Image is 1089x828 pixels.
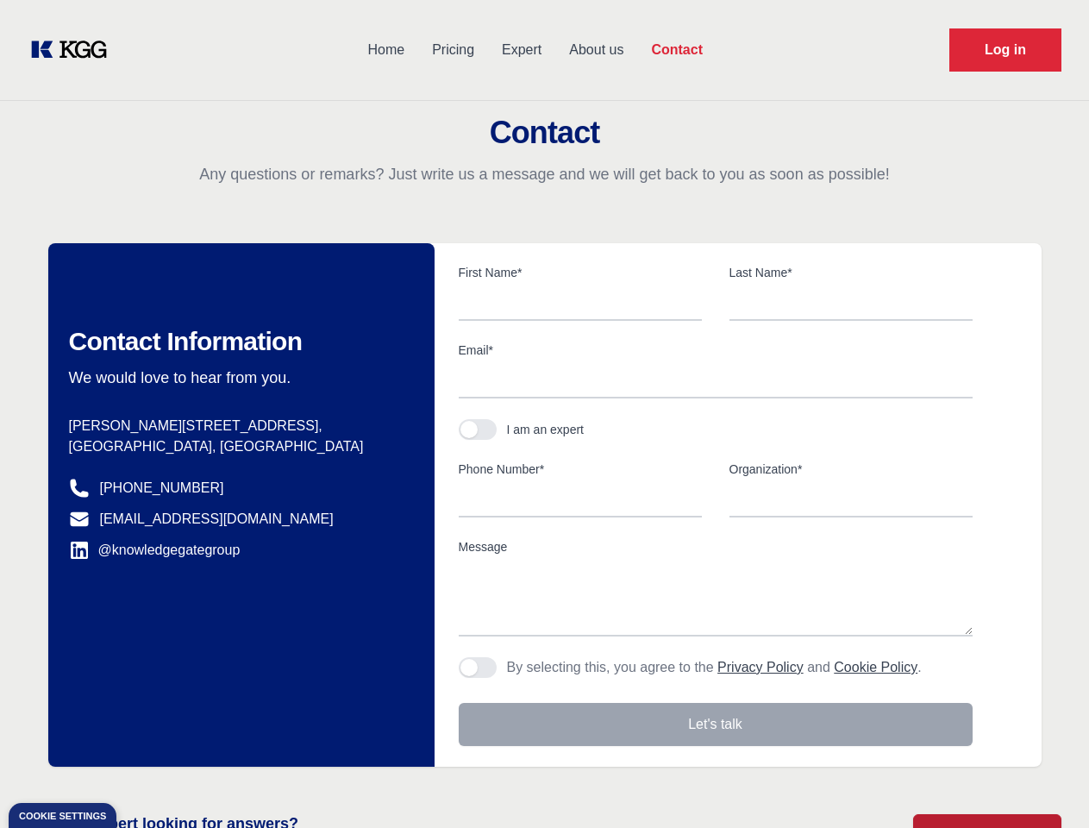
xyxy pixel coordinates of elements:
a: Request Demo [949,28,1061,72]
label: Last Name* [729,264,973,281]
a: Contact [637,28,717,72]
button: Let's talk [459,703,973,746]
p: [PERSON_NAME][STREET_ADDRESS], [69,416,407,436]
p: By selecting this, you agree to the and . [507,657,922,678]
label: Organization* [729,461,973,478]
div: Cookie settings [19,812,106,821]
a: Expert [488,28,555,72]
a: Privacy Policy [717,660,804,674]
a: [EMAIL_ADDRESS][DOMAIN_NAME] [100,509,334,530]
a: Home [354,28,418,72]
h2: Contact [21,116,1068,150]
a: KOL Knowledge Platform: Talk to Key External Experts (KEE) [28,36,121,64]
label: Phone Number* [459,461,702,478]
h2: Contact Information [69,326,407,357]
a: [PHONE_NUMBER] [100,478,224,499]
iframe: Chat Widget [1003,745,1089,828]
label: Email* [459,342,973,359]
p: We would love to hear from you. [69,367,407,388]
p: Any questions or remarks? Just write us a message and we will get back to you as soon as possible! [21,164,1068,185]
a: @knowledgegategroup [69,540,241,561]
label: First Name* [459,264,702,281]
label: Message [459,538,973,555]
a: About us [555,28,637,72]
a: Pricing [418,28,488,72]
a: Cookie Policy [834,660,917,674]
div: I am an expert [507,421,585,438]
p: [GEOGRAPHIC_DATA], [GEOGRAPHIC_DATA] [69,436,407,457]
